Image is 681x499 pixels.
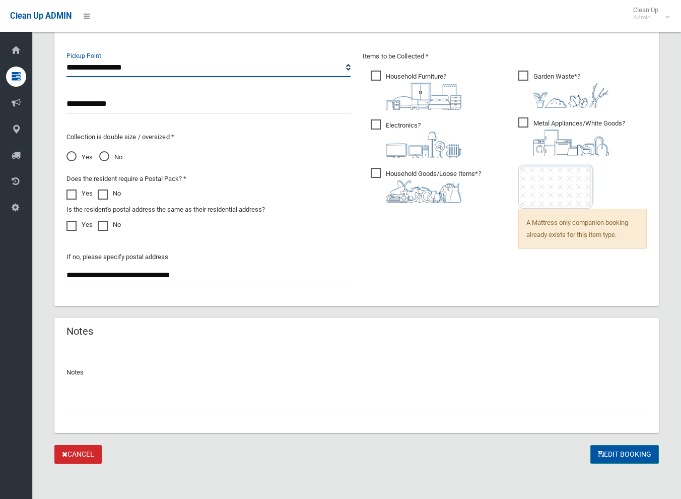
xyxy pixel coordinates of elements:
img: b13cc3517677393f34c0a387616ef184.png [386,180,461,203]
span: No [99,151,122,163]
i: ? [533,119,625,156]
label: No [98,188,121,200]
small: Admin [633,14,658,21]
span: Household Furniture [371,71,461,110]
label: Yes [66,219,93,231]
i: ? [386,170,481,203]
header: Notes [54,322,105,341]
span: A Mattress only companion booking already exists for this item type. [518,209,647,249]
span: Yes [66,151,93,163]
span: Clean Up [628,6,668,21]
img: 36c1b0289cb1767239cdd3de9e694f19.png [533,130,609,156]
label: If no, please specify postal address [66,251,168,263]
label: Is the resident's postal address the same as their residential address? [66,204,265,216]
img: 394712a680b73dbc3d2a6a3a7ffe5a07.png [386,132,461,158]
span: Clean Up ADMIN [10,11,72,21]
img: 4fd8a5c772b2c999c83690221e5242e0.png [533,83,609,108]
img: aa9efdbe659d29b613fca23ba79d85cb.png [386,83,461,110]
label: Does the resident require a Postal Pack? * [66,173,186,185]
span: Household Goods/Loose Items* [371,168,481,203]
i: ? [386,73,461,110]
span: Electronics [371,119,461,158]
i: ? [386,121,461,158]
button: Edit Booking [590,445,659,464]
p: Notes [66,366,647,379]
label: Yes [66,188,93,200]
img: e7408bece873d2c1783593a074e5cb2f.png [518,164,594,209]
p: Items to be Collected * [363,50,647,63]
span: Metal Appliances/White Goods [518,117,625,156]
a: Cancel [54,445,102,464]
p: Collection is double size / oversized * [66,131,351,143]
label: No [98,219,121,231]
i: ? [533,73,609,108]
span: Garden Waste* [518,71,609,108]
